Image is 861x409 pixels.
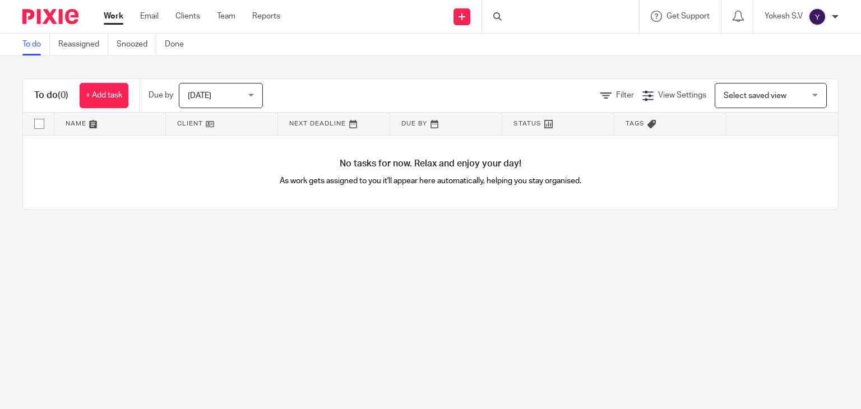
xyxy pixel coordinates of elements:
[217,11,235,22] a: Team
[22,34,50,55] a: To do
[117,34,156,55] a: Snoozed
[22,9,78,24] img: Pixie
[34,90,68,101] h1: To do
[23,158,838,170] h4: No tasks for now. Relax and enjoy your day!
[175,11,200,22] a: Clients
[724,92,786,100] span: Select saved view
[58,34,108,55] a: Reassigned
[765,11,803,22] p: Yokesh S.V
[666,12,710,20] span: Get Support
[140,11,159,22] a: Email
[58,91,68,100] span: (0)
[626,120,645,127] span: Tags
[104,11,123,22] a: Work
[149,90,173,101] p: Due by
[616,91,634,99] span: Filter
[188,92,211,100] span: [DATE]
[658,91,706,99] span: View Settings
[165,34,192,55] a: Done
[252,11,280,22] a: Reports
[808,8,826,26] img: svg%3E
[80,83,128,108] a: + Add task
[227,175,635,187] p: As work gets assigned to you it'll appear here automatically, helping you stay organised.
